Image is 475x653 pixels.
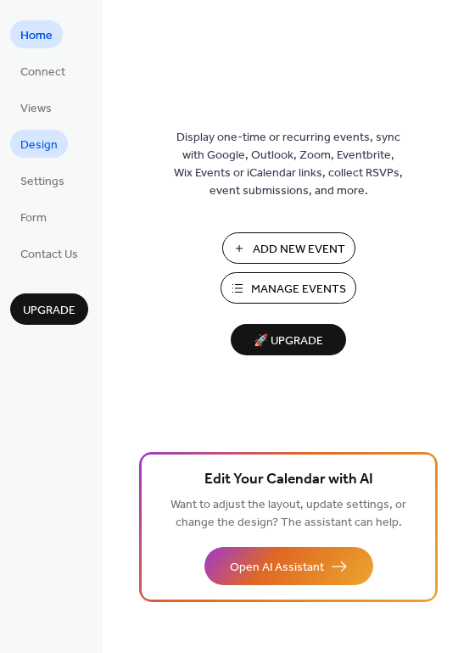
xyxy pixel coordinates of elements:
span: Form [20,209,47,227]
button: Manage Events [221,272,356,304]
button: 🚀 Upgrade [231,324,346,355]
span: Settings [20,173,64,191]
span: Display one-time or recurring events, sync with Google, Outlook, Zoom, Eventbrite, Wix Events or ... [174,129,403,200]
span: Design [20,137,58,154]
a: Connect [10,57,75,85]
button: Open AI Assistant [204,547,373,585]
a: Form [10,203,57,231]
span: 🚀 Upgrade [241,330,336,353]
span: Edit Your Calendar with AI [204,468,373,492]
span: Upgrade [23,302,75,320]
span: Add New Event [253,241,345,259]
a: Contact Us [10,239,88,267]
a: Design [10,130,68,158]
span: Manage Events [251,281,346,299]
a: Settings [10,166,75,194]
span: Open AI Assistant [230,559,324,577]
span: Connect [20,64,65,81]
span: Want to adjust the layout, update settings, or change the design? The assistant can help. [170,494,406,534]
a: Home [10,20,63,48]
span: Home [20,27,53,45]
button: Add New Event [222,232,355,264]
span: Views [20,100,52,118]
a: Views [10,93,62,121]
span: Contact Us [20,246,78,264]
button: Upgrade [10,293,88,325]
